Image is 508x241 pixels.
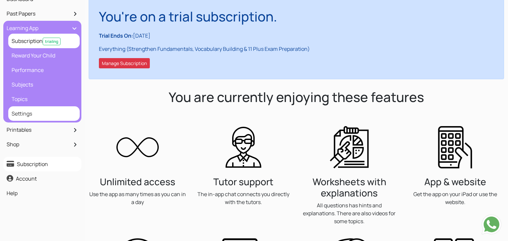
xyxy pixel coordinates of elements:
[406,176,504,188] h3: App & website
[89,176,187,188] h3: Unlimited access
[5,139,80,150] a: Shop
[10,108,78,119] a: Settings
[5,158,80,170] a: Subscription
[5,188,80,199] a: Help
[300,201,398,225] p: All questions has hints and explanations. There are also videos for some topics.
[328,126,370,168] img: All answers come with detailed explanation to 11 plus questions and all other worksheets
[10,35,78,47] a: Subscriptiontrialing
[10,50,78,61] a: Reward Your Child
[434,126,476,168] img: Access the worksheets on a tablet or the website
[406,190,504,206] p: Get the app on your iPad or use the website.
[5,173,80,184] a: Account
[99,58,150,68] button: Manage Subscription
[222,126,265,168] img: Anytime support available by our expert tutors. Use the in-app chat to ask anything to the tutors.
[482,215,501,234] img: Send whatsapp message to +442080035976
[89,190,187,206] p: Use the app as many times as you can in a day
[5,22,80,34] a: Learning App
[10,64,78,76] a: Performance
[99,32,133,39] b: Trial Ends On:
[89,85,504,110] h1: You are currently enjoying these features
[300,176,398,198] h3: Worksheets with explanations
[5,124,80,135] a: Printables
[43,38,61,45] span: trialing
[5,8,80,19] a: Past Papers
[10,79,78,90] a: Subjects
[10,93,78,105] a: Topics
[116,126,159,168] img: You get unlimited access to 11 plus questions and worksheets
[194,176,292,188] h3: Tutor support
[99,45,498,53] p: Everything (Strengthen Fundamentals, Vocabulary Building & 11 Plus Exam Preparation)
[99,4,498,29] h1: You're on a trial subscription.
[194,190,292,206] p: The in-app chat connects you directly with the tutors.
[99,32,498,40] p: [DATE]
